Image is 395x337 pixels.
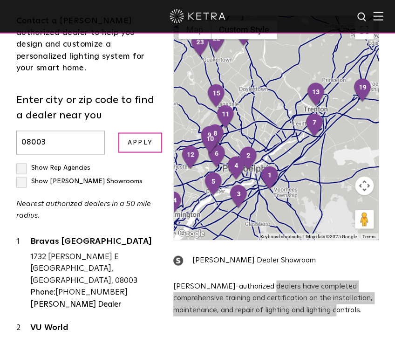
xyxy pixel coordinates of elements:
label: Show [PERSON_NAME] Showrooms [16,178,143,185]
a: Open this area in Google Maps (opens a new window) [176,228,207,240]
div: 11 [216,105,235,130]
button: Keyboard shortcuts [260,234,300,240]
div: 7 [305,113,324,138]
img: showroom_icon.png [173,256,183,266]
div: 1732 [PERSON_NAME] E [GEOGRAPHIC_DATA], [GEOGRAPHIC_DATA], 08003 [30,251,159,287]
div: 19 [353,78,372,103]
a: Terms [362,234,375,239]
button: Drag Pegman onto the map to open Street View [355,210,374,229]
img: ketra-logo-2019-white [170,9,225,23]
div: [PERSON_NAME] Dealer Showroom [173,254,379,267]
span: Map data ©2025 Google [306,234,357,239]
p: Nearest authorized dealers in a 50 mile radius. [16,198,159,222]
input: Apply [118,133,162,153]
div: 10 [200,130,220,155]
a: VU World [30,323,159,335]
div: 13 [306,83,326,108]
div: 15 [206,84,226,109]
label: Enter city or zip code to find a dealer near you [16,93,159,124]
img: Hamburger%20Nav.svg [373,12,383,21]
div: Contact a [PERSON_NAME] authorized dealer to help you design and customize a personalized lightin... [16,16,159,75]
img: Google [176,228,207,240]
div: 5 [204,172,223,197]
div: 2 [238,146,258,172]
button: Map camera controls [355,177,374,195]
input: Enter city or zip code [16,131,105,155]
div: 22 [206,29,226,55]
div: 9 [200,126,219,151]
div: 1 [260,166,279,191]
div: 23 [190,33,210,58]
div: 4 [226,156,246,181]
div: 8 [205,124,225,149]
div: 3 [229,185,248,210]
img: search icon [356,12,368,23]
strong: [PERSON_NAME] Dealer [30,301,121,309]
a: Bravas [GEOGRAPHIC_DATA] [30,237,159,249]
div: 6 [207,144,226,169]
p: [PERSON_NAME]-authorized dealers have completed comprehensive training and certification on the i... [173,281,379,316]
strong: Phone: [30,289,55,296]
label: Show Rep Agencies [16,165,90,171]
div: [PHONE_NUMBER] [30,287,159,299]
div: 12 [181,145,200,171]
div: 1 [16,236,30,310]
